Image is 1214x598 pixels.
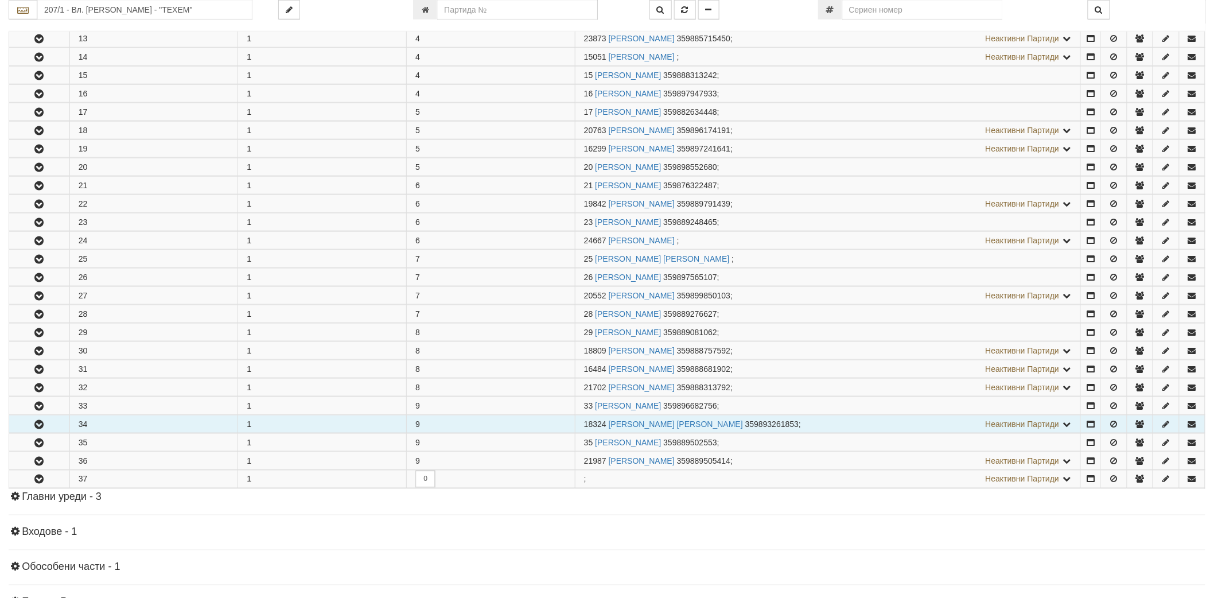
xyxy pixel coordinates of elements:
[575,471,1080,488] td: ;
[69,434,238,452] td: 35
[595,401,661,410] a: [PERSON_NAME]
[238,324,407,341] td: 1
[595,162,661,172] a: [PERSON_NAME]
[677,291,730,300] span: 359899850103
[677,199,730,208] span: 359889791439
[69,269,238,286] td: 26
[584,420,606,429] span: Партида №
[595,438,661,447] a: [PERSON_NAME]
[238,232,407,250] td: 1
[677,346,730,355] span: 359888757592
[238,103,407,121] td: 1
[415,401,420,410] span: 9
[986,475,1060,484] span: Неактивни Партиди
[575,30,1080,48] td: ;
[595,89,661,98] a: [PERSON_NAME]
[415,107,420,117] span: 5
[595,107,661,117] a: [PERSON_NAME]
[415,438,420,447] span: 9
[415,420,420,429] span: 9
[575,48,1080,66] td: ;
[575,232,1080,250] td: ;
[584,71,593,80] span: Партида №
[69,140,238,158] td: 19
[986,144,1060,153] span: Неактивни Партиди
[575,67,1080,84] td: ;
[986,456,1060,465] span: Неактивни Партиди
[575,140,1080,158] td: ;
[69,195,238,213] td: 22
[584,273,593,282] span: Партида №
[575,195,1080,213] td: ;
[238,177,407,195] td: 1
[415,236,420,245] span: 6
[575,379,1080,397] td: ;
[986,199,1060,208] span: Неактивни Партиди
[584,401,593,410] span: Партида №
[69,452,238,470] td: 36
[609,346,675,355] a: [PERSON_NAME]
[663,89,717,98] span: 359897947933
[238,342,407,360] td: 1
[663,181,717,190] span: 359876322487
[584,291,606,300] span: Партида №
[986,364,1060,374] span: Неактивни Партиди
[69,287,238,305] td: 27
[575,250,1080,268] td: ;
[415,328,420,337] span: 8
[238,452,407,470] td: 1
[69,103,238,121] td: 17
[238,397,407,415] td: 1
[595,218,661,227] a: [PERSON_NAME]
[986,291,1060,300] span: Неактивни Партиди
[238,30,407,48] td: 1
[238,48,407,66] td: 1
[575,305,1080,323] td: ;
[575,397,1080,415] td: ;
[595,71,661,80] a: [PERSON_NAME]
[609,144,675,153] a: [PERSON_NAME]
[677,364,730,374] span: 359888681902
[69,250,238,268] td: 25
[677,383,730,392] span: 359888313792
[238,379,407,397] td: 1
[238,213,407,231] td: 1
[677,126,730,135] span: 359896174191
[609,52,675,61] a: [PERSON_NAME]
[663,273,717,282] span: 359897565107
[415,162,420,172] span: 5
[986,420,1060,429] span: Неактивни Партиди
[415,199,420,208] span: 6
[677,34,730,43] span: 359885715450
[238,305,407,323] td: 1
[584,254,593,263] span: Партида №
[584,383,606,392] span: Партида №
[663,438,717,447] span: 359889502553
[69,48,238,66] td: 14
[238,287,407,305] td: 1
[69,85,238,103] td: 16
[415,254,420,263] span: 7
[986,236,1060,245] span: Неактивни Партиди
[584,364,606,374] span: Партида №
[663,309,717,319] span: 359889276627
[986,383,1060,392] span: Неактивни Партиди
[584,328,593,337] span: Партида №
[663,328,717,337] span: 359889081062
[575,85,1080,103] td: ;
[584,438,593,447] span: Партида №
[584,218,593,227] span: Партида №
[575,177,1080,195] td: ;
[415,144,420,153] span: 5
[584,52,606,61] span: Партида №
[238,85,407,103] td: 1
[575,360,1080,378] td: ;
[415,364,420,374] span: 8
[986,126,1060,135] span: Неактивни Партиди
[575,122,1080,139] td: ;
[584,456,606,465] span: Партида №
[595,181,661,190] a: [PERSON_NAME]
[584,107,593,117] span: Партида №
[575,287,1080,305] td: ;
[575,416,1080,433] td: ;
